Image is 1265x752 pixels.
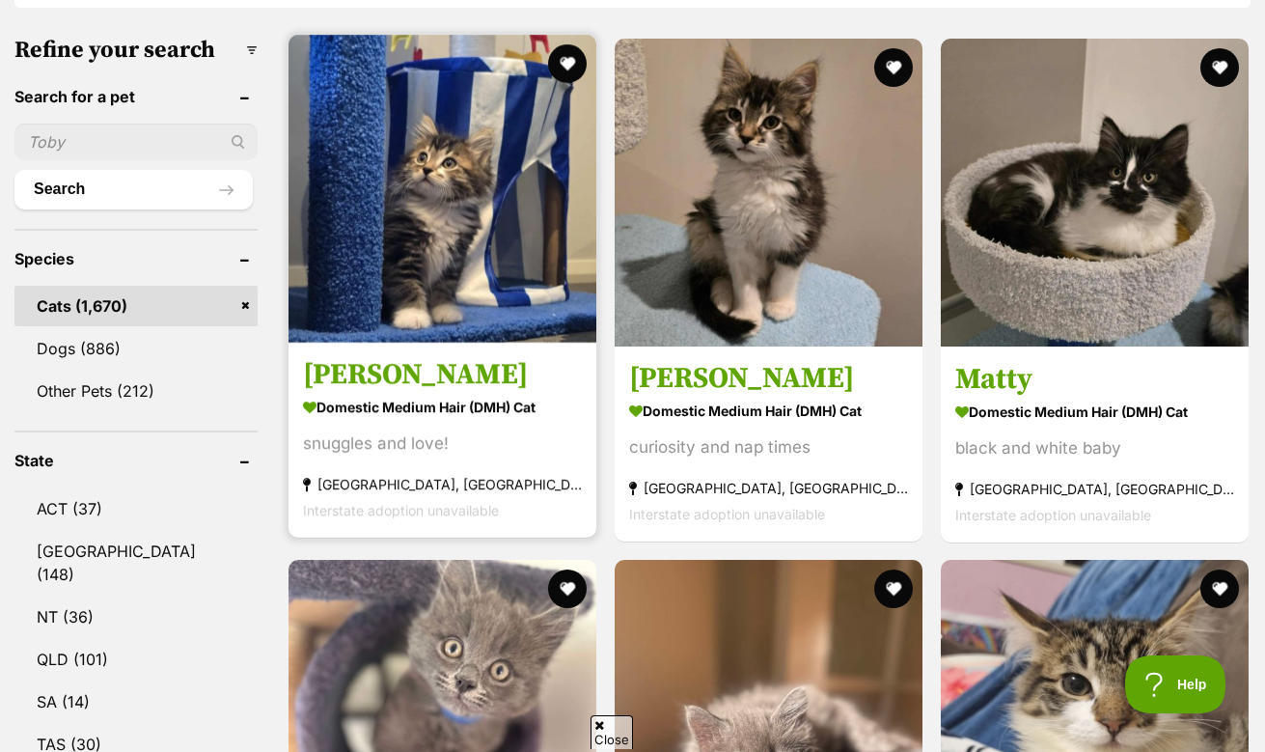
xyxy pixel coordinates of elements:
a: [PERSON_NAME] Domestic Medium Hair (DMH) Cat snuggles and love! [GEOGRAPHIC_DATA], [GEOGRAPHIC_DA... [289,342,596,538]
header: Search for a pet [14,88,258,105]
a: SA (14) [14,682,258,722]
button: favourite [874,570,913,608]
a: [GEOGRAPHIC_DATA] (148) [14,531,258,595]
a: Cats (1,670) [14,286,258,326]
header: Species [14,250,258,267]
div: black and white baby [955,434,1234,460]
strong: Domestic Medium Hair (DMH) Cat [303,393,582,421]
div: snuggles and love! [303,431,582,457]
a: QLD (101) [14,639,258,680]
strong: Domestic Medium Hair (DMH) Cat [955,397,1234,425]
button: Search [14,170,253,209]
span: Interstate adoption unavailable [629,506,825,522]
button: favourite [874,48,913,87]
span: Close [591,715,633,749]
strong: Domestic Medium Hair (DMH) Cat [629,397,908,425]
span: Interstate adoption unavailable [303,502,499,518]
a: NT (36) [14,597,258,637]
button: favourite [1200,48,1239,87]
input: Toby [14,124,258,160]
h3: [PERSON_NAME] [629,360,908,397]
strong: [GEOGRAPHIC_DATA], [GEOGRAPHIC_DATA] [629,475,908,501]
a: Other Pets (212) [14,371,258,411]
span: Interstate adoption unavailable [955,506,1151,522]
button: favourite [548,44,587,83]
iframe: Help Scout Beacon - Open [1125,655,1226,713]
button: favourite [1200,570,1239,608]
img: Colin - Domestic Medium Hair (DMH) Cat [615,39,922,347]
a: ACT (37) [14,488,258,529]
img: Matty - Domestic Medium Hair (DMH) Cat [941,39,1249,347]
button: favourite [548,570,587,608]
strong: [GEOGRAPHIC_DATA], [GEOGRAPHIC_DATA] [955,475,1234,501]
h3: Refine your search [14,37,258,64]
a: [PERSON_NAME] Domestic Medium Hair (DMH) Cat curiosity and nap times [GEOGRAPHIC_DATA], [GEOGRAPH... [615,346,922,542]
a: Matty Domestic Medium Hair (DMH) Cat black and white baby [GEOGRAPHIC_DATA], [GEOGRAPHIC_DATA] In... [941,346,1249,542]
strong: [GEOGRAPHIC_DATA], [GEOGRAPHIC_DATA] [303,471,582,497]
div: curiosity and nap times [629,434,908,460]
img: Jimmy - Domestic Medium Hair (DMH) Cat [289,35,596,343]
a: Dogs (886) [14,328,258,369]
h3: [PERSON_NAME] [303,356,582,393]
h3: Matty [955,360,1234,397]
header: State [14,452,258,469]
